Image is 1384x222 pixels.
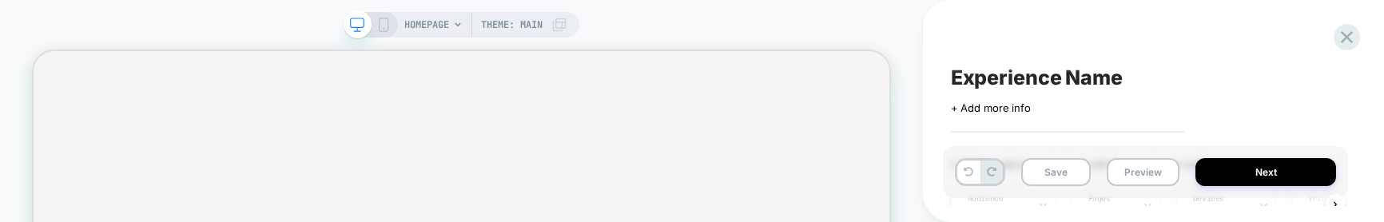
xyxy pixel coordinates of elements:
span: Experience Name [951,65,1123,89]
span: HOMEPAGE [404,12,449,38]
span: Theme: MAIN [481,12,543,38]
button: Preview [1107,158,1179,186]
span: + Add more info [951,101,1031,114]
button: Save [1021,158,1092,186]
button: Next [1195,158,1336,186]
